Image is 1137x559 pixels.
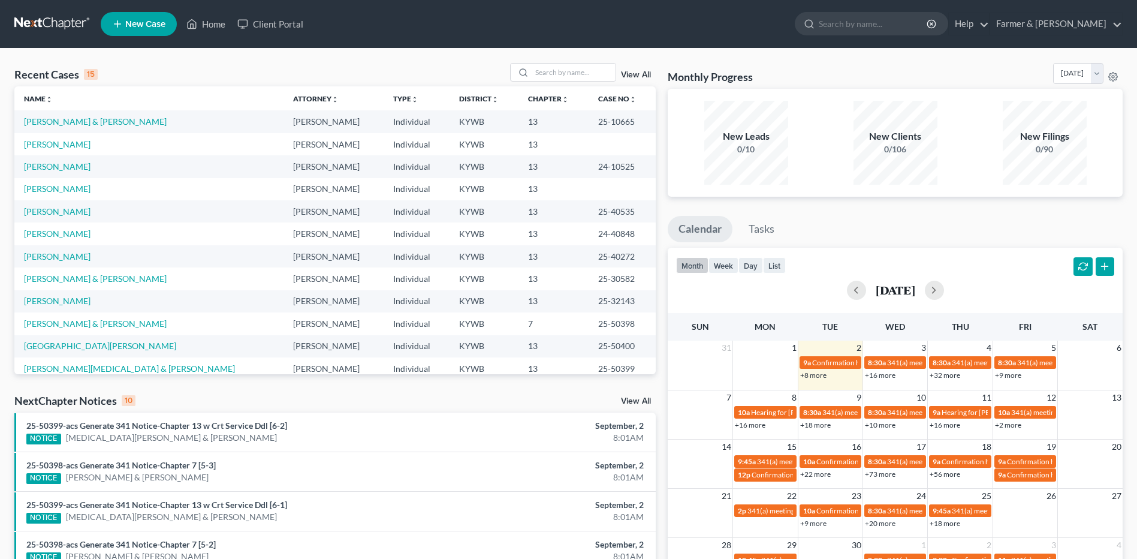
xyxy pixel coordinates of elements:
[985,341,993,355] span: 4
[26,500,287,510] a: 25-50399-acs Generate 341 Notice-Chapter 13 w Crt Service Ddl [6-1]
[450,290,518,312] td: KYWB
[24,206,91,217] a: [PERSON_NAME]
[853,130,937,143] div: New Clients
[125,20,165,29] span: New Case
[930,420,960,429] a: +16 more
[816,506,952,515] span: Confirmation hearing for [PERSON_NAME]
[629,96,637,103] i: unfold_more
[933,358,951,367] span: 8:30a
[738,457,756,466] span: 9:45a
[411,96,418,103] i: unfold_more
[990,13,1122,35] a: Farmer & [PERSON_NAME]
[450,178,518,200] td: KYWB
[284,357,384,380] td: [PERSON_NAME]
[26,434,61,444] div: NOTICE
[450,223,518,245] td: KYWB
[384,357,450,380] td: Individual
[26,420,287,431] a: 25-50399-acs Generate 341 Notice-Chapter 13 w Crt Service Ddl [6-2]
[446,432,644,444] div: 8:01AM
[284,110,384,133] td: [PERSON_NAME]
[26,539,216,549] a: 25-50398-acs Generate 341 Notice-Chapter 7 [5-2]
[1003,143,1087,155] div: 0/90
[738,257,763,274] button: day
[331,96,339,103] i: unfold_more
[876,284,915,296] h2: [DATE]
[720,440,732,454] span: 14
[933,506,951,515] span: 9:45a
[450,268,518,290] td: KYWB
[446,499,644,511] div: September, 2
[1115,341,1123,355] span: 6
[66,471,209,483] a: [PERSON_NAME] & [PERSON_NAME]
[284,268,384,290] td: [PERSON_NAME]
[933,408,940,417] span: 9a
[450,245,518,268] td: KYWB
[284,200,384,223] td: [PERSON_NAME]
[930,371,960,380] a: +32 more
[942,408,1035,417] span: Hearing for [PERSON_NAME]
[450,133,518,155] td: KYWB
[998,358,1016,367] span: 8:30a
[24,116,167,127] a: [PERSON_NAME] & [PERSON_NAME]
[384,245,450,268] td: Individual
[1115,538,1123,552] span: 4
[998,457,1006,466] span: 9a
[735,420,765,429] a: +16 more
[851,538,862,552] span: 30
[985,538,993,552] span: 2
[26,460,216,470] a: 25-50398-acs Generate 341 Notice-Chapter 7 [5-3]
[589,155,656,178] td: 24-10525
[393,94,418,103] a: Typeunfold_more
[1111,489,1123,503] span: 27
[589,200,656,223] td: 25-40535
[865,519,895,528] a: +20 more
[518,200,589,223] td: 13
[24,318,167,329] a: [PERSON_NAME] & [PERSON_NAME]
[66,511,277,523] a: [MEDICAL_DATA][PERSON_NAME] & [PERSON_NAME]
[855,390,862,405] span: 9
[384,200,450,223] td: Individual
[915,440,927,454] span: 17
[791,390,798,405] span: 8
[384,223,450,245] td: Individual
[738,506,746,515] span: 2p
[885,321,905,332] span: Wed
[720,341,732,355] span: 31
[1011,408,1127,417] span: 341(a) meeting for [PERSON_NAME]
[851,489,862,503] span: 23
[24,251,91,262] a: [PERSON_NAME]
[459,94,499,103] a: Districtunfold_more
[284,155,384,178] td: [PERSON_NAME]
[920,538,927,552] span: 1
[180,13,231,35] a: Home
[446,539,644,551] div: September, 2
[446,420,644,432] div: September, 2
[865,470,895,479] a: +73 more
[868,408,886,417] span: 8:30a
[231,13,309,35] a: Client Portal
[384,133,450,155] td: Individual
[952,321,969,332] span: Thu
[384,312,450,335] td: Individual
[122,395,135,406] div: 10
[84,69,98,80] div: 15
[851,440,862,454] span: 16
[46,96,53,103] i: unfold_more
[704,143,788,155] div: 0/10
[738,408,750,417] span: 10a
[446,459,644,471] div: September, 2
[284,335,384,357] td: [PERSON_NAME]
[786,489,798,503] span: 22
[284,178,384,200] td: [PERSON_NAME]
[803,358,811,367] span: 9a
[868,358,886,367] span: 8:30a
[518,155,589,178] td: 13
[747,506,863,515] span: 341(a) meeting for [PERSON_NAME]
[763,257,786,274] button: list
[384,155,450,178] td: Individual
[66,432,277,444] a: [MEDICAL_DATA][PERSON_NAME] & [PERSON_NAME]
[518,178,589,200] td: 13
[26,513,61,524] div: NOTICE
[621,71,651,79] a: View All
[933,457,940,466] span: 9a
